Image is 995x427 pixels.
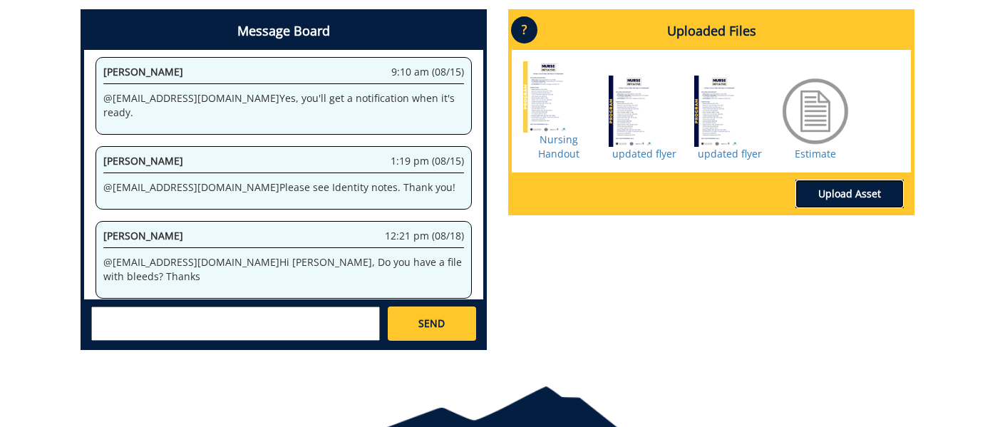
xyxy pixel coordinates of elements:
a: SEND [388,307,476,341]
p: @ [EMAIL_ADDRESS][DOMAIN_NAME] Yes, you'll get a notification when it's ready. [103,91,464,120]
a: updated flyer [612,147,676,160]
a: Nursing Handout [538,133,579,160]
span: [PERSON_NAME] [103,154,183,168]
h4: Uploaded Files [512,13,911,50]
a: updated flyer [698,147,762,160]
span: [PERSON_NAME] [103,229,183,242]
span: 12:21 pm (08/18) [385,229,464,243]
h4: Message Board [84,13,483,50]
p: @ [EMAIL_ADDRESS][DOMAIN_NAME] Please see Identity notes. Thank you! [103,180,464,195]
span: [PERSON_NAME] [103,65,183,78]
a: Estimate [795,147,836,160]
p: @ [EMAIL_ADDRESS][DOMAIN_NAME] Hi [PERSON_NAME], Do you have a file with bleeds? Thanks [103,255,464,284]
textarea: messageToSend [91,307,380,341]
p: ? [511,16,537,43]
a: Upload Asset [795,180,904,208]
span: SEND [418,317,445,331]
span: 1:19 pm (08/15) [391,154,464,168]
span: 9:10 am (08/15) [391,65,464,79]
